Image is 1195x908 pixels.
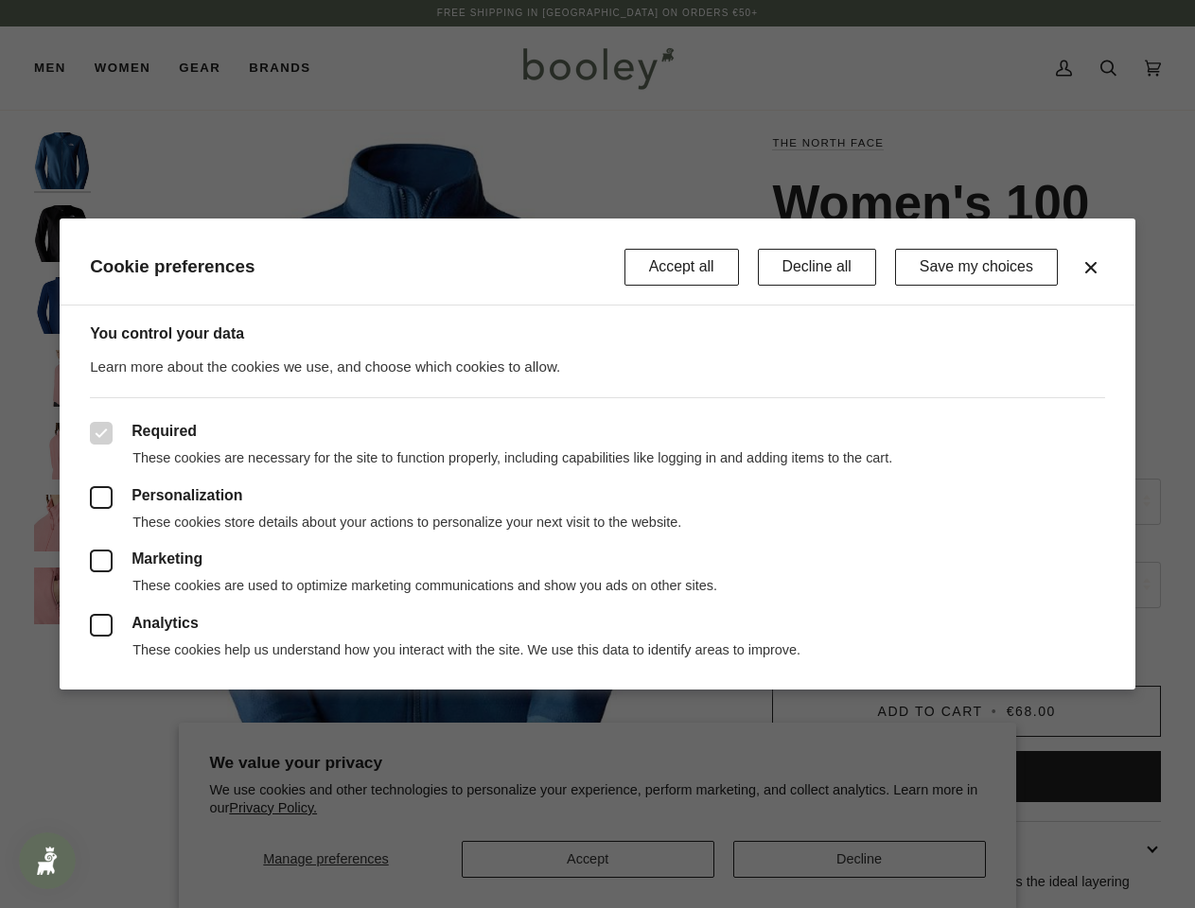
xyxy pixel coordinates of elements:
[758,249,876,286] button: Decline all
[90,324,1105,342] h3: You control your data
[1080,256,1102,279] button: Close dialog
[90,357,1105,378] p: Learn more about the cookies we use, and choose which cookies to allow.
[90,641,1105,659] p: These cookies help us understand how you interact with the site. We use this data to identify are...
[624,249,739,286] button: Accept all
[90,614,1105,637] label: Analytics
[19,832,76,889] iframe: Button to open loyalty program pop-up
[90,514,1105,532] p: These cookies store details about your actions to personalize your next visit to the website.
[90,256,624,278] h2: Cookie preferences
[90,486,1105,509] label: Personalization
[90,577,1105,595] p: These cookies are used to optimize marketing communications and show you ads on other sites.
[90,550,1105,572] label: Marketing
[90,422,1105,445] label: Required
[895,249,1058,286] button: Save my choices
[90,449,1105,467] p: These cookies are necessary for the site to function properly, including capabilities like loggin...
